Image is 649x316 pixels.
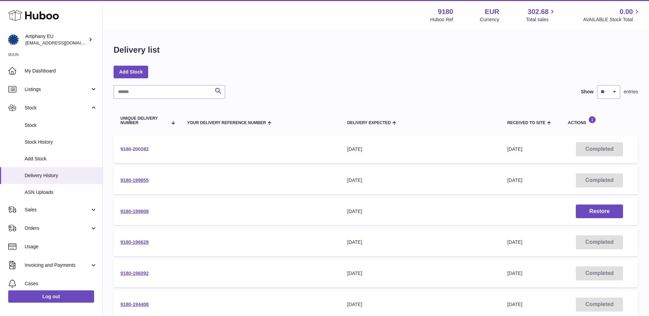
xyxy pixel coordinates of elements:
span: Unique Delivery Number [120,116,167,125]
span: Delivery Expected [347,121,391,125]
div: Currency [480,16,499,23]
span: My Dashboard [25,68,97,74]
label: Show [581,89,594,95]
div: Actions [568,116,631,125]
div: [DATE] [347,270,494,277]
span: Stock [25,122,97,129]
span: Delivery History [25,172,97,179]
span: [DATE] [507,271,522,276]
a: 9180-200282 [120,146,149,152]
div: [DATE] [347,146,494,153]
span: [DATE] [507,302,522,307]
span: Received to Site [507,121,545,125]
span: Orders [25,225,90,232]
strong: EUR [485,7,499,16]
span: Total sales [526,16,556,23]
a: 9180-199808 [120,209,149,214]
span: Stock [25,105,90,111]
a: 0.00 AVAILABLE Stock Total [583,7,641,23]
a: 9180-194408 [120,302,149,307]
span: [DATE] [507,239,522,245]
div: Huboo Ref [430,16,453,23]
a: 9180-199855 [120,177,149,183]
a: Log out [8,290,94,303]
img: internalAdmin-9180@internal.huboo.com [8,35,18,45]
span: Your Delivery Reference Number [187,121,266,125]
div: Artiphany EU [25,33,87,46]
a: 302.68 Total sales [526,7,556,23]
span: AVAILABLE Stock Total [583,16,641,23]
a: 9180-196092 [120,271,149,276]
span: Sales [25,207,90,213]
h1: Delivery list [114,44,160,55]
button: Restore [576,205,623,219]
div: [DATE] [347,239,494,246]
span: Usage [25,243,97,250]
span: [DATE] [507,146,522,152]
a: 9180-196628 [120,239,149,245]
span: 0.00 [620,7,633,16]
span: 302.68 [528,7,548,16]
span: Stock History [25,139,97,145]
div: [DATE] [347,177,494,184]
span: ASN Uploads [25,189,97,196]
span: Invoicing and Payments [25,262,90,268]
span: Listings [25,86,90,93]
span: [EMAIL_ADDRESS][DOMAIN_NAME] [25,40,101,45]
span: [DATE] [507,177,522,183]
strong: 9180 [438,7,453,16]
span: entries [624,89,638,95]
span: Add Stock [25,156,97,162]
div: [DATE] [347,208,494,215]
a: Add Stock [114,66,148,78]
div: [DATE] [347,301,494,308]
span: Cases [25,280,97,287]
